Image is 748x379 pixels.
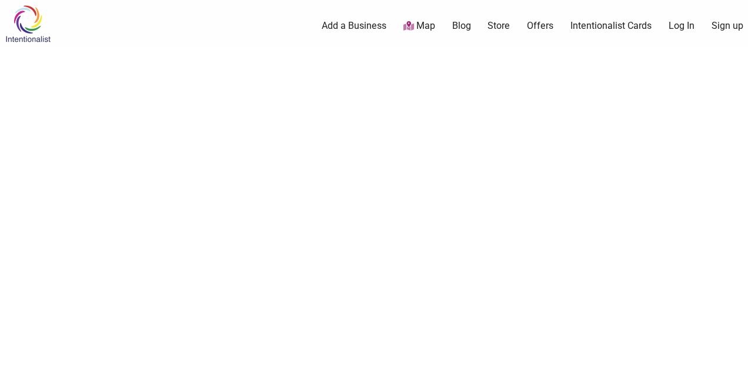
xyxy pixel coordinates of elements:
[322,19,386,32] a: Add a Business
[487,19,510,32] a: Store
[570,19,652,32] a: Intentionalist Cards
[669,19,694,32] a: Log In
[452,19,471,32] a: Blog
[403,19,435,33] a: Map
[712,19,743,32] a: Sign up
[527,19,553,32] a: Offers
